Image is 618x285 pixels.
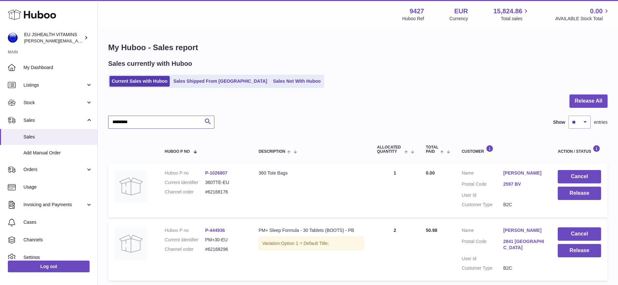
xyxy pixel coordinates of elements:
[24,38,131,43] span: [PERSON_NAME][EMAIL_ADDRESS][DOMAIN_NAME]
[205,170,228,176] a: P-1026807
[23,166,86,173] span: Orders
[259,227,364,234] div: PM+ Sleep Formula - 30 Tablets (BOOTS) - PB
[426,228,437,233] span: 50.98
[171,76,269,87] a: Sales Shipped From [GEOGRAPHIC_DATA]
[462,227,503,235] dt: Name
[462,181,503,189] dt: Postal Code
[23,184,93,190] span: Usage
[271,76,323,87] a: Sales Not With Huboo
[493,7,530,22] a: 15,824.86 Total sales
[590,7,603,16] span: 0.00
[462,202,503,208] dt: Customer Type
[426,145,438,154] span: Total paid
[462,265,503,271] dt: Customer Type
[23,117,86,123] span: Sales
[281,241,329,246] span: Option 1 = Default Title;
[370,221,419,281] td: 2
[503,227,545,234] a: [PERSON_NAME]
[503,202,545,208] dd: B2C
[23,100,86,106] span: Stock
[569,94,608,108] button: Release All
[503,238,545,251] a: 2841 [GEOGRAPHIC_DATA]
[165,150,190,154] span: Huboo P no
[24,32,83,44] div: EU JSHEALTH VITAMINS
[462,145,545,154] div: Customer
[594,119,608,125] span: entries
[23,150,93,156] span: Add Manual Order
[553,119,565,125] label: Show
[8,33,18,43] img: laura@jessicasepel.com
[165,170,205,176] dt: Huboo P no
[23,82,86,88] span: Listings
[108,59,192,68] h2: Sales currently with Huboo
[165,179,205,186] dt: Current identifier
[115,227,147,260] img: no-photo.jpg
[410,7,424,16] strong: 9427
[23,219,93,225] span: Cases
[426,170,435,176] span: 0.00
[23,134,93,140] span: Sales
[205,189,246,195] dd: #62168176
[503,265,545,271] dd: B2C
[205,228,225,233] a: P-444936
[402,16,424,22] div: Huboo Ref
[205,179,246,186] dd: 360TTE-EU
[259,170,364,176] div: 360 Tote Bags
[23,202,86,208] span: Invoicing and Payments
[493,7,522,16] span: 15,824.86
[462,170,503,178] dt: Name
[108,42,608,53] h1: My Huboo - Sales report
[377,145,402,154] span: ALLOCATED Quantity
[462,192,503,198] dt: User Id
[165,189,205,195] dt: Channel order
[259,150,285,154] span: Description
[462,256,503,262] dt: User Id
[555,7,610,22] a: 0.00 AVAILABLE Stock Total
[370,164,419,218] td: 1
[503,181,545,187] a: 2597 BV
[205,237,246,243] dd: PM+30-EU
[8,261,90,272] a: Log out
[454,7,468,16] strong: EUR
[115,170,147,203] img: no-photo.jpg
[165,246,205,252] dt: Channel order
[165,237,205,243] dt: Current identifier
[23,254,93,261] span: Settings
[558,145,601,154] div: Action / Status
[259,237,364,250] div: Variation:
[558,227,601,241] button: Cancel
[450,16,468,22] div: Currency
[501,16,530,22] span: Total sales
[23,237,93,243] span: Channels
[503,170,545,176] a: [PERSON_NAME]
[205,246,246,252] dd: #62168296
[558,244,601,257] button: Release
[165,227,205,234] dt: Huboo P no
[23,64,93,71] span: My Dashboard
[555,16,610,22] span: AVAILABLE Stock Total
[462,238,503,252] dt: Postal Code
[558,170,601,183] button: Cancel
[109,76,170,87] a: Current Sales with Huboo
[558,187,601,200] button: Release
